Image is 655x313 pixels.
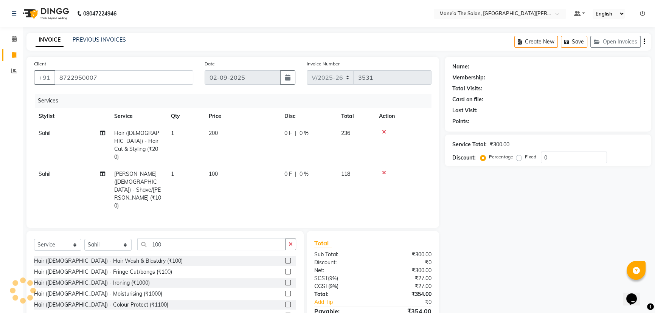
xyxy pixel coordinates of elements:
[314,283,328,290] span: CGST
[209,130,218,136] span: 200
[374,108,431,125] th: Action
[329,275,337,281] span: 9%
[34,60,46,67] label: Client
[373,251,437,259] div: ₹300.00
[452,74,485,82] div: Membership:
[309,259,373,267] div: Discount:
[490,141,509,149] div: ₹300.00
[34,301,168,309] div: Hair ([DEMOGRAPHIC_DATA]) - Colour Protect (₹1100)
[561,36,587,48] button: Save
[314,239,332,247] span: Total
[373,282,437,290] div: ₹27.00
[452,96,483,104] div: Card on file:
[373,274,437,282] div: ₹27.00
[34,290,162,298] div: Hair ([DEMOGRAPHIC_DATA]) - Moisturising (₹1000)
[373,267,437,274] div: ₹300.00
[295,129,296,137] span: |
[284,170,292,178] span: 0 F
[452,107,478,115] div: Last Visit:
[110,108,166,125] th: Service
[114,130,159,160] span: Hair ([DEMOGRAPHIC_DATA]) - Hair Cut & Styling (₹200)
[307,60,340,67] label: Invoice Number
[19,3,71,24] img: logo
[166,108,204,125] th: Qty
[34,279,150,287] div: Hair ([DEMOGRAPHIC_DATA]) - Ironing (₹1000)
[34,257,183,265] div: Hair ([DEMOGRAPHIC_DATA]) - Hair Wash & Blastdry (₹100)
[171,170,174,177] span: 1
[300,170,309,178] span: 0 %
[452,85,482,93] div: Total Visits:
[309,267,373,274] div: Net:
[309,298,384,306] a: Add Tip
[300,129,309,137] span: 0 %
[373,290,437,298] div: ₹354.00
[337,108,374,125] th: Total
[314,275,328,282] span: SGST
[209,170,218,177] span: 100
[54,70,193,85] input: Search by Name/Mobile/Email/Code
[205,60,215,67] label: Date
[73,36,126,43] a: PREVIOUS INVOICES
[330,283,337,289] span: 9%
[489,153,513,160] label: Percentage
[452,63,469,71] div: Name:
[34,268,172,276] div: Hair ([DEMOGRAPHIC_DATA]) - Fringe Cut/bangs (₹100)
[341,170,350,177] span: 118
[171,130,174,136] span: 1
[309,290,373,298] div: Total:
[35,94,437,108] div: Services
[284,129,292,137] span: 0 F
[590,36,641,48] button: Open Invoices
[137,239,286,250] input: Search or Scan
[36,33,64,47] a: INVOICE
[309,274,373,282] div: ( )
[452,141,487,149] div: Service Total:
[39,130,50,136] span: Sahil
[341,130,350,136] span: 236
[309,251,373,259] div: Sub Total:
[514,36,558,48] button: Create New
[452,118,469,126] div: Points:
[452,154,476,162] div: Discount:
[623,283,647,305] iframe: chat widget
[204,108,280,125] th: Price
[114,170,161,209] span: [PERSON_NAME] ([DEMOGRAPHIC_DATA]) - Shave/[PERSON_NAME] (₹100)
[309,282,373,290] div: ( )
[83,3,116,24] b: 08047224946
[280,108,337,125] th: Disc
[373,259,437,267] div: ₹0
[39,170,50,177] span: Sahil
[295,170,296,178] span: |
[383,298,437,306] div: ₹0
[34,108,110,125] th: Stylist
[525,153,536,160] label: Fixed
[34,70,55,85] button: +91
